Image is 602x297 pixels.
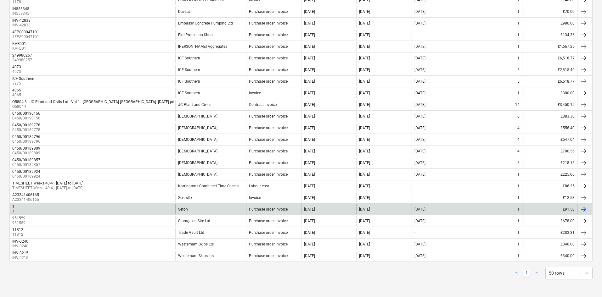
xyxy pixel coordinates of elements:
[249,219,288,223] div: Purchase order invoice
[304,230,315,235] div: [DATE]
[517,184,520,188] div: 1
[359,91,370,95] div: [DATE]
[522,146,577,156] div: £700.56
[414,242,425,246] div: [DATE]
[414,114,425,118] div: [DATE]
[12,88,21,92] div: 4065
[359,79,370,84] div: [DATE]
[249,91,261,95] div: Invoice
[304,79,315,84] div: [DATE]
[12,220,27,226] p: 951559
[304,254,315,258] div: [DATE]
[359,56,370,60] div: [DATE]
[517,33,520,37] div: 1
[517,56,520,60] div: 1
[414,9,425,14] div: [DATE]
[304,68,315,72] div: [DATE]
[12,34,40,40] p: #FPS00047101
[304,149,315,153] div: [DATE]
[304,172,315,177] div: [DATE]
[249,114,288,118] div: Purchase order invoice
[304,56,315,60] div: [DATE]
[522,204,577,214] div: £91.50
[522,111,577,121] div: £883.30
[178,33,213,37] div: Fire Protection Shop
[304,195,315,200] div: [DATE]
[517,254,520,258] div: 1
[304,184,315,188] div: [DATE]
[249,195,261,200] div: Invoice
[522,7,577,17] div: £70.00
[517,172,520,177] div: 1
[304,219,315,223] div: [DATE]
[304,44,315,49] div: [DATE]
[571,267,602,297] iframe: Chat Widget
[249,21,288,25] div: Purchase order invoice
[517,230,520,235] div: 1
[414,91,425,95] div: [DATE]
[12,92,22,98] p: 4065
[249,149,288,153] div: Purchase order invoice
[517,9,520,14] div: 1
[178,184,239,188] div: Karringtons Combined Time Sheets
[249,102,277,107] div: Contract invoice
[12,197,40,202] p: A23341406165
[359,126,370,130] div: [DATE]
[522,65,577,75] div: £2,815.40
[304,9,315,14] div: [DATE]
[359,172,370,177] div: [DATE]
[522,158,577,168] div: £218.16
[12,162,42,168] p: 0450/00189857
[12,111,40,116] div: 0450/00190156
[515,102,520,107] div: 14
[304,91,315,95] div: [DATE]
[522,216,577,226] div: £678.00
[12,216,25,220] div: 951559
[517,21,520,25] div: 1
[12,81,36,86] p: 3975
[414,137,425,142] div: [DATE]
[359,230,370,235] div: [DATE]
[12,116,42,121] p: 0450/00190156
[249,68,288,72] div: Purchase order invoice
[249,172,288,177] div: Purchase order invoice
[12,239,28,244] div: INV-0240
[414,219,425,223] div: [DATE]
[304,102,315,107] div: [DATE]
[517,161,520,165] div: 6
[249,207,288,212] div: Purchase order invoice
[304,207,315,212] div: [DATE]
[522,53,577,63] div: £6,518.77
[522,88,577,98] div: £300.00
[522,193,577,203] div: £12.53
[178,230,204,235] div: Trade Vault Ltd
[12,255,30,261] p: INV-0215
[304,126,315,130] div: [DATE]
[249,56,288,60] div: Purchase order invoice
[12,174,42,179] p: 0450/00189924
[414,126,425,130] div: [DATE]
[304,114,315,118] div: [DATE]
[178,9,191,14] div: DavLav
[12,127,42,133] p: 0450/00189778
[12,58,33,63] p: 249980257
[249,184,269,188] div: Labour cost
[178,21,233,25] div: Embassy Concrete Pumping Ltd
[517,149,520,153] div: 4
[517,68,520,72] div: 5
[522,228,577,238] div: £283.31
[178,91,200,95] div: ICF Southern
[359,137,370,142] div: [DATE]
[414,230,415,235] div: -
[414,195,415,200] div: -
[178,79,200,84] div: ICF Southern
[359,149,370,153] div: [DATE]
[359,207,370,212] div: [DATE]
[359,195,370,200] div: [DATE]
[522,123,577,133] div: £556.40
[359,21,370,25] div: [DATE]
[12,69,22,74] p: 4073
[12,181,83,185] div: TIMESHEET Weeks 40-41 [DATE] to [DATE]
[517,219,520,223] div: 1
[249,254,288,258] div: Purchase order invoice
